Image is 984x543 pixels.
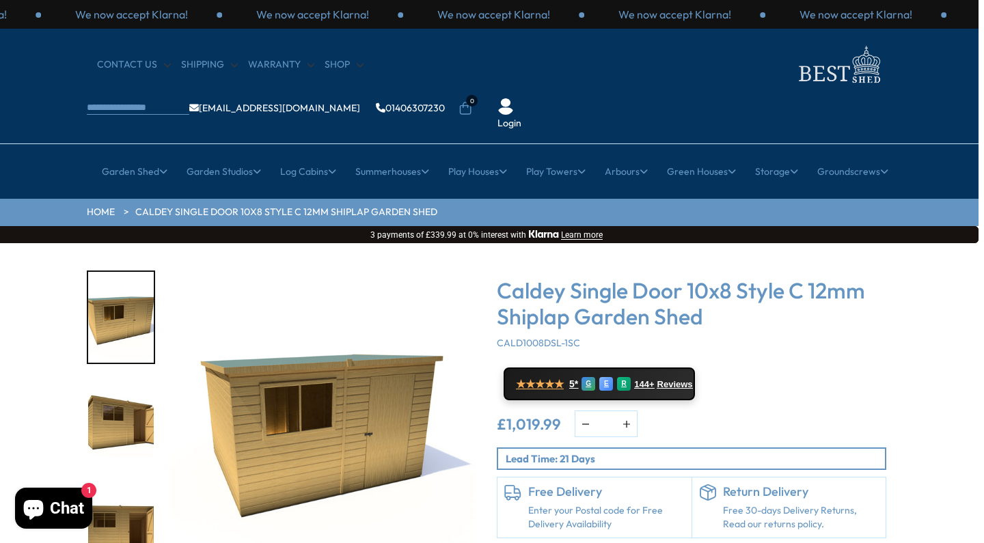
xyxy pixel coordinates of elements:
[403,7,584,22] div: 3 / 3
[765,7,946,22] div: 2 / 3
[135,206,437,219] a: Caldey Single Door 10x8 Style C 12mm Shiplap Garden Shed
[634,379,654,390] span: 144+
[256,7,369,22] p: We now accept Klarna!
[497,117,521,130] a: Login
[528,484,685,499] h6: Free Delivery
[87,270,155,364] div: 1 / 11
[618,7,731,22] p: We now accept Klarna!
[466,95,478,107] span: 0
[506,451,885,466] p: Lead Time: 21 Days
[799,7,912,22] p: We now accept Klarna!
[97,58,171,72] a: CONTACT US
[497,277,886,330] h3: Caldey Single Door 10x8 Style C 12mm Shiplap Garden Shed
[459,102,472,115] a: 0
[497,98,514,115] img: User Icon
[723,484,879,499] h6: Return Delivery
[516,378,564,391] span: ★★★★★
[723,504,879,531] p: Free 30-days Delivery Returns, Read our returns policy.
[88,272,154,363] img: Caldey10x8StyleCrenC3_200x200.jpg
[657,379,693,390] span: Reviews
[817,154,888,189] a: Groundscrews
[248,58,314,72] a: Warranty
[605,154,648,189] a: Arbours
[504,367,695,400] a: ★★★★★ 5* G E R 144+ Reviews
[75,7,188,22] p: We now accept Klarna!
[617,377,631,391] div: R
[187,154,261,189] a: Garden Studios
[497,417,561,432] ins: £1,019.99
[325,58,364,72] a: Shop
[41,7,222,22] div: 1 / 3
[87,206,115,219] a: HOME
[582,377,595,391] div: G
[584,7,765,22] div: 1 / 3
[437,7,550,22] p: We now accept Klarna!
[667,154,736,189] a: Green Houses
[181,58,238,72] a: Shipping
[11,488,96,532] inbox-online-store-chat: Shopify online store chat
[497,337,580,349] span: CALD1008DSL-1SC
[376,103,445,113] a: 01406307230
[599,377,613,391] div: E
[280,154,336,189] a: Log Cabins
[448,154,507,189] a: Play Houses
[88,379,154,470] img: Caldey10x8StyleCrenC4_200x200.jpg
[102,154,167,189] a: Garden Shed
[222,7,403,22] div: 2 / 3
[87,378,155,471] div: 2 / 11
[528,504,685,531] a: Enter your Postal code for Free Delivery Availability
[189,103,360,113] a: [EMAIL_ADDRESS][DOMAIN_NAME]
[755,154,798,189] a: Storage
[355,154,429,189] a: Summerhouses
[791,42,886,87] img: logo
[526,154,586,189] a: Play Towers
